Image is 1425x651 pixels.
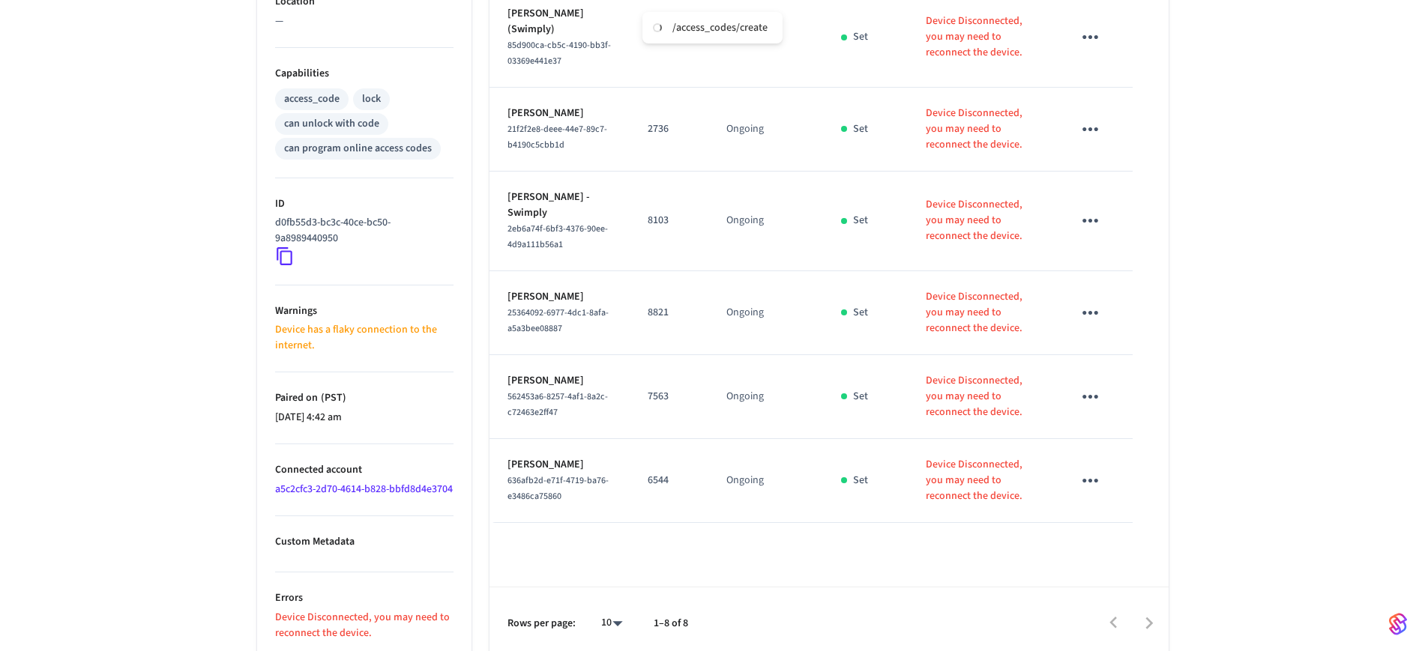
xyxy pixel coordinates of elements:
[362,91,381,107] div: lock
[1389,612,1407,636] img: SeamLogoGradient.69752ec5.svg
[926,289,1037,336] p: Device Disconnected, you may need to reconnect the device.
[853,213,868,228] p: Set
[507,373,612,389] p: [PERSON_NAME]
[648,305,690,321] p: 8821
[853,305,868,321] p: Set
[926,373,1037,420] p: Device Disconnected, you may need to reconnect the device.
[507,106,612,121] p: [PERSON_NAME]
[284,141,432,157] div: can program online access codes
[275,196,454,212] p: ID
[648,121,690,137] p: 2736
[926,106,1037,153] p: Device Disconnected, you may need to reconnect the device.
[275,410,454,426] p: [DATE] 4:42 am
[275,322,454,354] p: Device has a flaky connection to the internet.
[284,116,379,132] div: can unlock with code
[275,610,454,641] p: Device Disconnected, you may need to reconnect the device.
[926,197,1037,244] p: Device Disconnected, you may need to reconnect the device.
[275,215,448,246] p: d0fb55d3-bc3c-40ce-bc50-9a8989440950
[853,389,868,405] p: Set
[853,29,868,45] p: Set
[284,91,340,107] div: access_code
[507,6,612,37] p: [PERSON_NAME](Swimply)
[275,66,454,82] p: Capabilities
[507,222,608,251] span: 2eb6a74f-6bf3-4376-90ee-4d9a111b56a1
[275,390,454,406] p: Paired on
[507,289,612,305] p: [PERSON_NAME]
[654,616,688,632] p: 1–8 of 8
[507,390,608,419] span: 562453a6-8257-4af1-8a2c-c72463e2ff47
[275,482,453,497] a: a5c2cfc3-2d70-4614-b828-bbfd8d4e3704
[594,612,630,634] div: 10
[926,457,1037,504] p: Device Disconnected, you may need to reconnect the device.
[275,534,454,550] p: Custom Metadata
[507,190,612,221] p: [PERSON_NAME] - Swimply
[275,590,454,606] p: Errors
[926,13,1037,61] p: Device Disconnected, you may need to reconnect the device.
[507,474,609,503] span: 636afb2d-e71f-4719-ba76-e3486ca75860
[708,172,824,271] td: Ongoing
[853,473,868,488] p: Set
[507,123,607,151] span: 21f2f2e8-deee-44e7-89c7-b4190c5cbb1d
[507,39,611,67] span: 85d900ca-cb5c-4190-bb3f-03369e441e37
[708,355,824,439] td: Ongoing
[648,473,690,488] p: 6544
[275,13,454,29] p: —
[708,271,824,355] td: Ongoing
[648,213,690,228] p: 8103
[275,462,454,478] p: Connected account
[507,616,576,632] p: Rows per page:
[318,390,346,405] span: ( PST )
[708,88,824,172] td: Ongoing
[507,457,612,473] p: [PERSON_NAME]
[275,303,454,319] p: Warnings
[672,21,768,34] div: /access_codes/create
[507,306,609,335] span: 25364092-6977-4dc1-8afa-a5a3bee08887
[853,121,868,137] p: Set
[648,389,690,405] p: 7563
[708,439,824,523] td: Ongoing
